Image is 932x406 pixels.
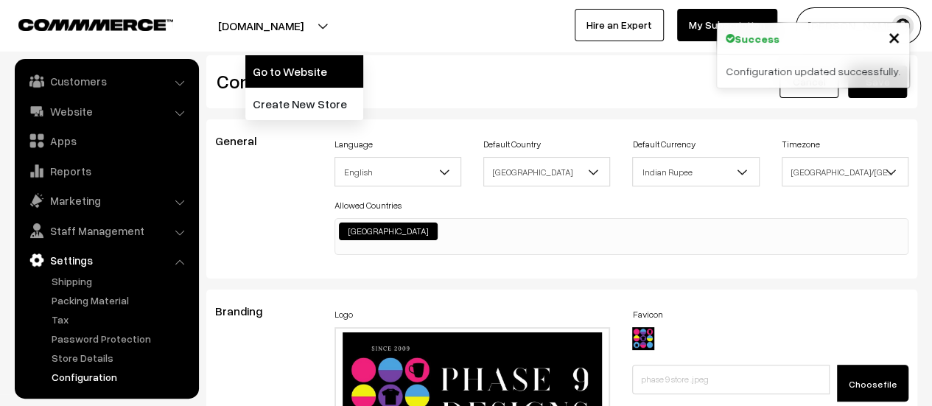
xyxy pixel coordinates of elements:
[18,247,194,273] a: Settings
[18,98,194,125] a: Website
[48,293,194,308] a: Packing Material
[632,157,759,186] span: Indian Rupee
[167,7,355,44] button: [DOMAIN_NAME]
[334,157,461,186] span: English
[888,26,900,48] button: Close
[484,159,609,185] span: India
[18,127,194,154] a: Apps
[215,304,280,318] span: Branding
[215,133,274,148] span: General
[48,312,194,327] a: Tax
[18,158,194,184] a: Reports
[735,31,779,46] strong: Success
[632,138,695,151] label: Default Currency
[245,88,363,120] a: Create New Store
[339,223,438,240] li: India
[483,157,610,186] span: India
[891,15,914,37] img: user
[334,199,402,212] label: Allowed Countries
[48,273,194,289] a: Shipping
[334,308,353,321] label: Logo
[888,23,900,50] span: ×
[677,9,777,41] a: My Subscription
[575,9,664,41] a: Hire an Expert
[18,15,147,32] a: COMMMERCE
[632,365,830,394] input: phase 9 store .jpeg
[632,308,662,321] label: Favicon
[18,217,194,244] a: Staff Management
[782,159,908,185] span: Asia/Kolkata
[18,68,194,94] a: Customers
[483,138,541,151] label: Default Country
[334,138,373,151] label: Language
[782,157,908,186] span: Asia/Kolkata
[18,187,194,214] a: Marketing
[633,159,758,185] span: Indian Rupee
[245,55,363,88] a: Go to Website
[796,7,921,44] button: [PERSON_NAME]
[717,55,909,88] div: Configuration updated successfully.
[48,350,194,365] a: Store Details
[18,19,173,30] img: COMMMERCE
[632,327,654,350] img: 17073061761996phase-9-store.jpeg
[217,70,551,93] h2: Configuration
[48,331,194,346] a: Password Protection
[849,379,897,390] span: Choose file
[48,369,194,385] a: Configuration
[335,159,460,185] span: English
[782,138,820,151] label: Timezone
